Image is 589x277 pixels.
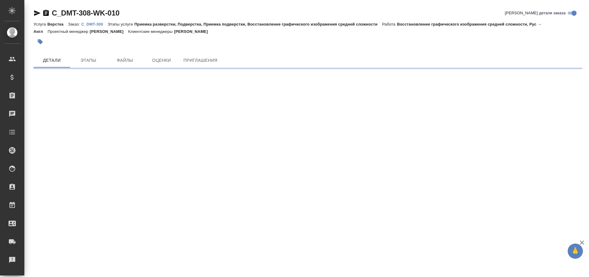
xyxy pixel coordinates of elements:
p: Верстка [47,22,68,26]
p: [PERSON_NAME] [90,29,128,34]
button: 🙏 [568,244,583,259]
p: Клиентские менеджеры [128,29,174,34]
p: C_DMT-308 [81,22,108,26]
p: Проектный менеджер [48,29,90,34]
span: Приглашения [183,57,218,64]
span: 🙏 [570,245,580,258]
p: Услуга [34,22,47,26]
button: Скопировать ссылку для ЯМессенджера [34,9,41,17]
p: Приемка разверстки, Подверстка, Приемка подверстки, Восстановление графического изображения средн... [134,22,382,26]
p: Этапы услуги [108,22,134,26]
button: Добавить тэг [34,35,47,48]
a: C_DMT-308-WK-010 [52,9,119,17]
span: [PERSON_NAME] детали заказа [505,10,566,16]
p: Работа [382,22,397,26]
p: [PERSON_NAME] [174,29,212,34]
button: Скопировать ссылку [42,9,50,17]
p: Заказ: [68,22,81,26]
span: Детали [37,57,66,64]
span: Этапы [74,57,103,64]
span: Оценки [147,57,176,64]
span: Файлы [110,57,140,64]
a: C_DMT-308 [81,21,108,26]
